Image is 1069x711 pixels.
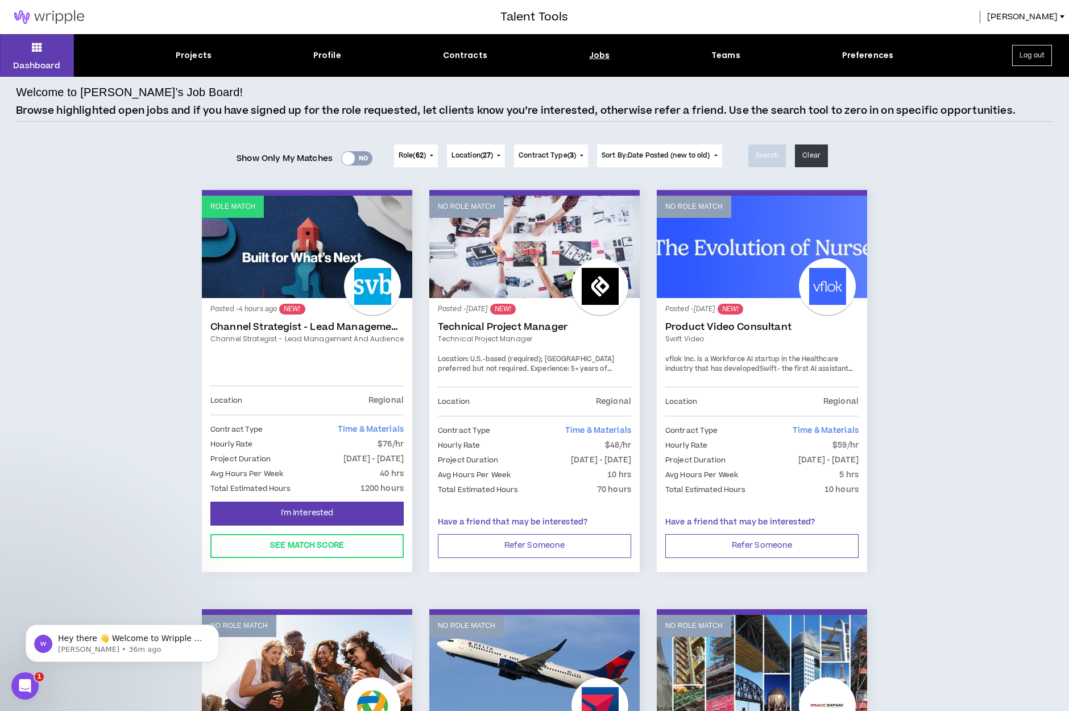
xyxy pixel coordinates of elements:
p: Total Estimated Hours [438,483,519,496]
button: Location(27) [447,144,505,167]
p: Posted - [DATE] [438,304,631,315]
p: Have a friend that may be interested? [438,516,631,528]
p: 10 hrs [607,469,631,481]
button: Refer Someone [665,534,859,558]
button: Sort By:Date Posted (new to old) [597,144,722,167]
p: Posted - 4 hours ago [210,304,404,315]
p: 40 hrs [380,468,404,480]
p: Location [438,395,470,408]
button: Refer Someone [438,534,631,558]
span: Contract Type ( ) [519,151,576,161]
p: 5 hrs [839,469,859,481]
a: Swift video [665,334,859,344]
p: Project Duration [210,453,271,465]
p: No Role Match [665,621,723,631]
button: See Match Score [210,534,404,558]
span: Time & Materials [338,424,404,435]
span: [PERSON_NAME] [987,11,1058,23]
span: 1 [35,672,44,681]
p: Contract Type [438,424,491,437]
button: Clear [795,144,828,167]
div: Teams [711,49,740,61]
div: Projects [176,49,212,61]
p: $76/hr [378,438,404,450]
span: Sort By: Date Posted (new to old) [602,151,710,160]
p: [DATE] - [DATE] [343,453,404,465]
p: Posted - [DATE] [665,304,859,315]
p: $59/hr [832,439,859,452]
p: No Role Match [438,621,495,631]
button: Log out [1012,45,1052,66]
sup: NEW! [279,304,305,315]
sup: NEW! [718,304,743,315]
p: Hourly Rate [210,438,252,450]
h4: Welcome to [PERSON_NAME]’s Job Board! [16,84,243,101]
p: Avg Hours Per Week [438,469,511,481]
p: Regional [596,395,631,408]
p: No Role Match [438,201,495,212]
a: Technical Project Manager [438,334,631,344]
span: Location: [438,354,469,364]
span: U.S.-based (required); [GEOGRAPHIC_DATA] preferred but not required. [438,354,615,374]
span: vflok Inc. is a Workforce AI startup in the Healthcare industry that has developed [665,354,838,374]
p: Avg Hours Per Week [665,469,738,481]
p: Contract Type [210,423,263,436]
button: I'm Interested [210,502,404,526]
p: Regional [823,395,859,408]
iframe: Intercom live chat [11,672,39,700]
span: Location ( ) [451,151,493,161]
p: Have a friend that may be interested? [665,516,859,528]
a: No Role Match [657,196,867,298]
p: 10 hours [824,483,859,496]
sup: NEW! [490,304,516,315]
span: Experience: [531,364,569,374]
p: [DATE] - [DATE] [798,454,859,466]
p: Avg Hours Per Week [210,468,283,480]
a: Swift [760,364,777,374]
p: Hourly Rate [438,439,480,452]
button: Search [748,144,786,167]
span: Time & Materials [565,425,631,436]
p: Hourly Rate [665,439,707,452]
span: Role ( ) [399,151,426,161]
button: Contract Type(3) [514,144,588,167]
p: $48/hr [605,439,631,452]
div: Profile [313,49,341,61]
button: Role(62) [394,144,438,167]
a: No Role Match [429,196,640,298]
p: 70 hours [597,483,631,496]
p: No Role Match [210,621,268,631]
p: Location [665,395,697,408]
p: Total Estimated Hours [210,482,291,495]
p: [DATE] - [DATE] [571,454,631,466]
p: Role Match [210,201,255,212]
p: Project Duration [438,454,498,466]
span: Time & Materials [793,425,859,436]
p: 1200 hours [361,482,404,495]
a: Product Video Consultant [665,321,859,333]
a: Channel Strategist - Lead Management and Audience [210,334,404,344]
p: Total Estimated Hours [665,483,746,496]
span: 62 [416,151,424,160]
span: 3 [570,151,574,160]
p: Project Duration [665,454,726,466]
span: I'm Interested [281,508,334,519]
p: No Role Match [665,201,723,212]
p: Dashboard [13,60,60,72]
a: Technical Project Manager [438,321,631,333]
div: Contracts [443,49,487,61]
a: Role Match [202,196,412,298]
iframe: Intercom notifications message [9,601,236,680]
span: 27 [483,151,491,160]
a: Channel Strategist - Lead Management and Audience [210,321,404,333]
span: Show Only My Matches [237,150,333,167]
p: Browse highlighted open jobs and if you have signed up for the role requested, let clients know y... [16,104,1016,118]
p: Contract Type [665,424,718,437]
p: Location [210,394,242,407]
h3: Talent Tools [500,9,568,26]
div: Preferences [842,49,894,61]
